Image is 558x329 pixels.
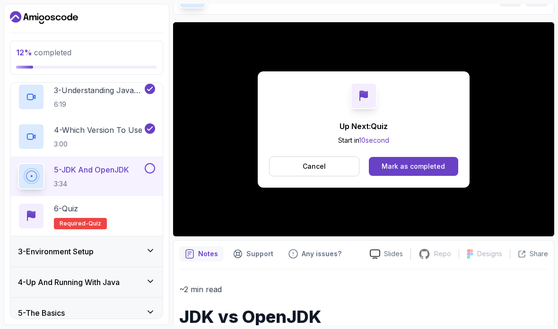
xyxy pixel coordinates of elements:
h3: 5 - The Basics [18,307,65,319]
p: Notes [198,249,218,259]
button: Feedback button [283,246,347,261]
p: Start in [338,136,389,145]
button: 3-Environment Setup [10,236,163,267]
button: 5-The Basics [10,298,163,328]
span: 12 % [16,48,32,57]
h1: JDK vs OpenJDK [179,307,548,326]
p: Up Next: Quiz [338,121,389,132]
button: Support button [227,246,279,261]
span: Required- [60,220,88,227]
button: 3-Understanding Java Versions6:19 [18,84,155,110]
button: 5-JDK And OpenJDK3:34 [18,163,155,190]
p: Designs [477,249,502,259]
span: quiz [88,220,101,227]
button: 6-QuizRequired-quiz [18,203,155,229]
p: Support [246,249,273,259]
button: Share [510,249,548,259]
span: completed [16,48,71,57]
p: Cancel [303,162,326,171]
p: 4 - Which Version To Use [54,124,142,136]
p: Slides [384,249,403,259]
p: Repo [434,249,451,259]
p: 6:19 [54,100,143,109]
iframe: 5 - JDK and OpenJDK [173,22,554,236]
button: notes button [179,246,224,261]
p: 3 - Understanding Java Versions [54,85,143,96]
p: ~2 min read [179,283,548,296]
p: Any issues? [302,249,341,259]
p: 6 - Quiz [54,203,78,214]
p: 3:34 [54,179,129,189]
span: 10 second [359,136,389,144]
div: Mark as completed [382,162,445,171]
button: 4-Up And Running With Java [10,267,163,297]
p: Share [530,249,548,259]
p: 5 - JDK And OpenJDK [54,164,129,175]
button: Cancel [269,156,359,176]
h3: 3 - Environment Setup [18,246,94,257]
button: Mark as completed [369,157,458,176]
button: 4-Which Version To Use3:00 [18,123,155,150]
a: Dashboard [10,10,78,25]
a: Slides [362,249,410,259]
p: 3:00 [54,139,142,149]
h3: 4 - Up And Running With Java [18,277,120,288]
